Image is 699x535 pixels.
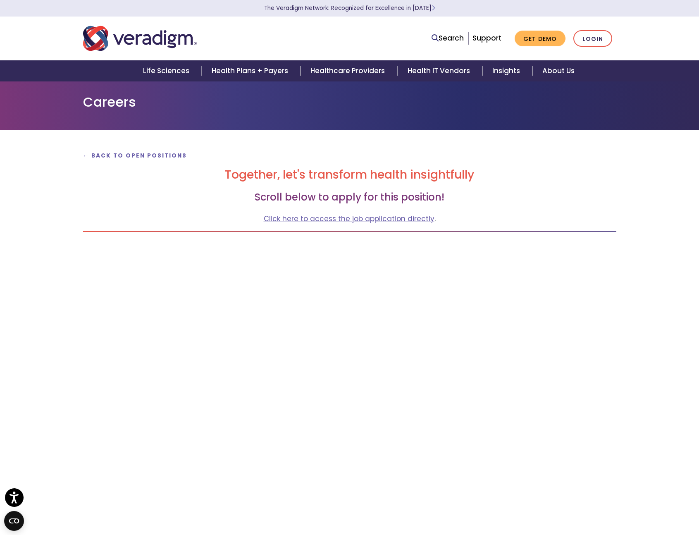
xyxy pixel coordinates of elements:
a: Click here to access the job application directly [264,214,434,224]
h2: Together, let's transform health insightfully [83,168,616,182]
a: Search [432,33,464,44]
h1: Careers [83,94,616,110]
a: Healthcare Providers [301,60,397,81]
iframe: Drift Chat Widget [540,475,689,525]
button: Open CMP widget [4,511,24,531]
a: About Us [532,60,584,81]
span: Learn More [432,4,435,12]
a: Login [573,30,612,47]
a: The Veradigm Network: Recognized for Excellence in [DATE]Learn More [264,4,435,12]
p: . [83,213,616,225]
a: Life Sciences [133,60,202,81]
h3: Scroll below to apply for this position! [83,191,616,203]
a: ← Back to Open Positions [83,152,187,160]
img: Veradigm logo [83,25,197,52]
a: Insights [482,60,532,81]
a: Support [472,33,501,43]
a: Health IT Vendors [398,60,482,81]
a: Health Plans + Payers [202,60,301,81]
a: Get Demo [515,31,565,47]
